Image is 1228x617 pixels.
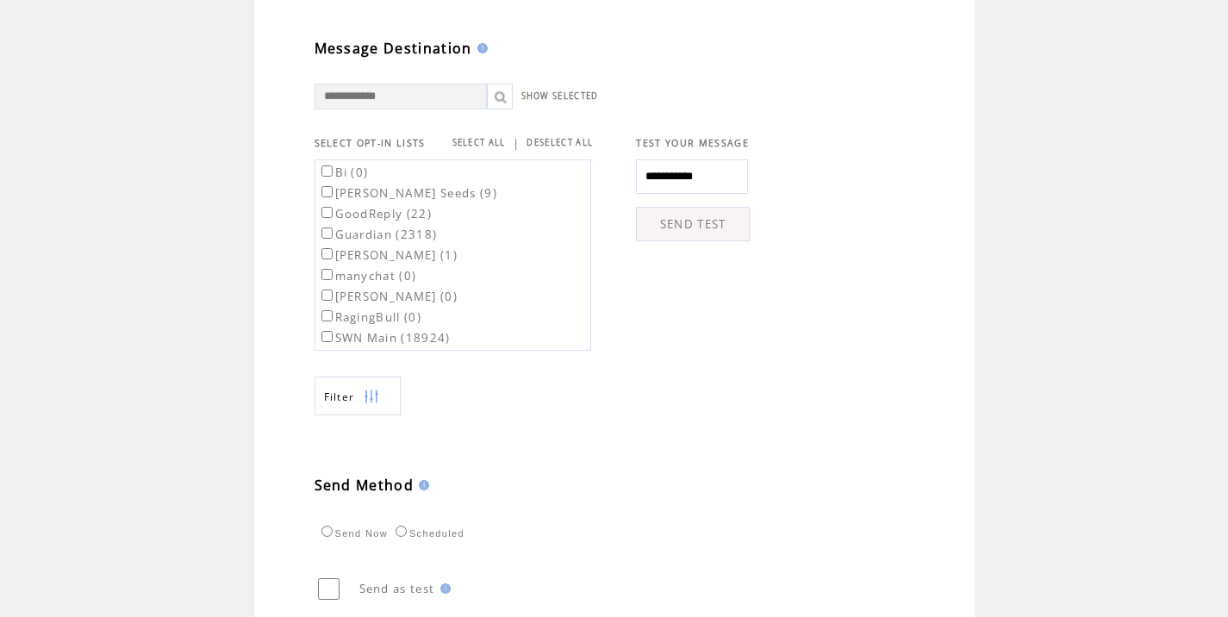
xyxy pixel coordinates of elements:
label: RagingBull (0) [318,309,422,325]
label: Guardian (2318) [318,227,438,242]
span: | [513,135,520,151]
input: manychat (0) [321,269,333,280]
label: [PERSON_NAME] (1) [318,247,458,263]
a: DESELECT ALL [527,137,593,148]
a: SEND TEST [636,207,750,241]
a: SHOW SELECTED [521,90,599,102]
label: Bi (0) [318,165,369,180]
span: Message Destination [315,39,472,58]
label: [PERSON_NAME] Seeds (9) [318,185,498,201]
img: filters.png [364,377,379,416]
span: Send as test [359,581,435,596]
label: GoodReply (22) [318,206,433,221]
input: [PERSON_NAME] Seeds (9) [321,186,333,197]
label: SWN Main (18924) [318,330,451,346]
span: TEST YOUR MESSAGE [636,137,749,149]
span: SELECT OPT-IN LISTS [315,137,426,149]
img: help.gif [414,480,429,490]
input: Bi (0) [321,165,333,177]
input: GoodReply (22) [321,207,333,218]
a: SELECT ALL [452,137,506,148]
img: help.gif [435,583,451,594]
a: Filter [315,377,401,415]
label: [PERSON_NAME] (0) [318,289,458,304]
input: SWN Main (18924) [321,331,333,342]
input: Scheduled [396,526,407,537]
img: help.gif [472,43,488,53]
input: Send Now [321,526,333,537]
label: manychat (0) [318,268,417,284]
input: RagingBull (0) [321,310,333,321]
label: Scheduled [391,528,464,539]
input: [PERSON_NAME] (1) [321,248,333,259]
span: Send Method [315,476,415,495]
input: Guardian (2318) [321,227,333,239]
span: Show filters [324,390,355,404]
input: [PERSON_NAME] (0) [321,290,333,301]
label: Send Now [317,528,388,539]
